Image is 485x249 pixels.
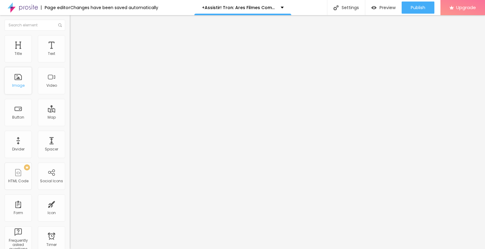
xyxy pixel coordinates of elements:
button: Preview [365,2,402,14]
div: Icon [48,211,56,215]
div: Divider [12,147,25,151]
span: Publish [411,5,425,10]
span: Preview [380,5,396,10]
div: Spacer [45,147,58,151]
img: view-1.svg [371,5,376,10]
div: Page editor [41,5,70,10]
div: Social Icons [40,179,63,183]
div: Timer [46,243,57,247]
div: Image [12,83,25,88]
span: Upgrade [456,5,476,10]
iframe: Editor [70,15,485,249]
div: Title [15,52,22,56]
input: Search element [5,20,65,31]
div: Map [48,115,56,119]
div: Changes have been saved automatically [70,5,158,10]
img: Icone [58,23,62,27]
img: Icone [333,5,339,10]
button: Publish [402,2,434,14]
div: Video [46,83,57,88]
div: HTML Code [8,179,28,183]
div: Text [48,52,55,56]
p: +Assistir! Tron: Ares Filmes Completo Dublado em Português [202,5,276,10]
div: Form [14,211,23,215]
div: Button [12,115,24,119]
